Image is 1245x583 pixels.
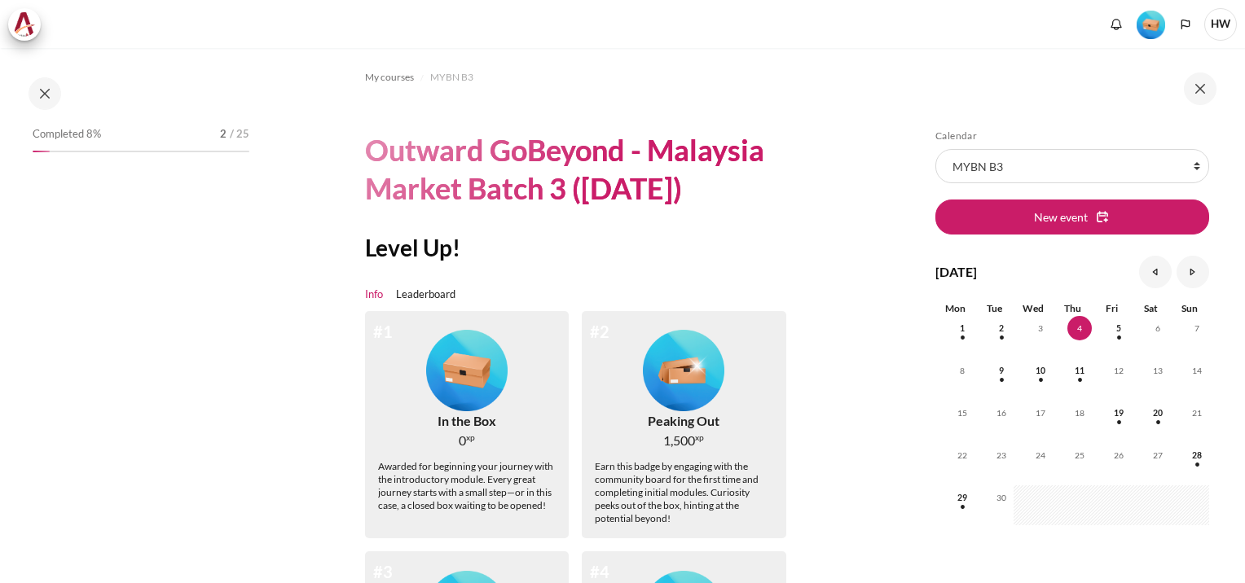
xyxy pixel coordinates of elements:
span: 16 [989,401,1014,425]
a: Monday, 29 September events [950,493,974,502]
div: Earn this badge by engaging with the community board for the first time and completing initial mo... [595,460,773,525]
span: xp [466,435,475,441]
a: Monday, 1 September events [950,323,974,333]
div: #2 [590,319,609,344]
a: Leaderboard [396,287,455,303]
a: Wednesday, 10 September events [1028,366,1053,375]
span: 22 [950,443,974,467]
span: 15 [950,401,974,425]
div: Level #1 [1137,9,1165,39]
span: 12 [1106,358,1131,383]
span: 29 [950,485,974,510]
span: 13 [1146,358,1170,383]
span: HW [1204,8,1237,41]
nav: Navigation bar [365,64,799,90]
button: Languages [1173,12,1198,37]
span: 23 [989,443,1014,467]
img: Level #1 [1137,11,1165,39]
span: My courses [365,70,414,85]
span: 28 [1185,443,1209,467]
span: / 25 [230,126,249,142]
div: Awarded for beginning your journey with the introductory module. Every great journey starts with ... [378,460,557,512]
a: Friday, 5 September events [1106,323,1131,333]
span: 5 [1106,316,1131,340]
h2: Level Up! [365,233,799,262]
span: 4 [1067,316,1092,340]
span: 11 [1067,358,1092,383]
img: Level #2 [643,330,724,411]
span: Wed [1023,302,1044,314]
div: Level #2 [643,324,724,412]
a: My courses [365,68,414,87]
h1: Outward GoBeyond - Malaysia Market Batch 3 ([DATE]) [365,131,799,208]
h4: [DATE] [935,262,977,282]
span: xp [695,435,704,441]
td: Today [1053,316,1092,358]
span: 21 [1185,401,1209,425]
span: 18 [1067,401,1092,425]
div: Peaking Out [648,411,719,431]
a: MYBN B3 [430,68,473,87]
a: Tuesday, 9 September events [989,366,1014,375]
span: 2 [220,126,227,142]
button: New event [935,199,1209,234]
a: Info [365,287,383,303]
a: Architeck Architeck [8,8,49,41]
a: Friday, 19 September events [1106,408,1131,418]
a: Sunday, 28 September events [1185,450,1209,460]
span: 9 [989,358,1014,383]
span: 14 [1185,358,1209,383]
a: Level #1 [1130,9,1172,39]
img: Architeck [13,12,36,37]
span: 25 [1067,443,1092,467]
span: 2 [989,316,1014,340]
div: 8% [33,151,50,152]
span: 27 [1146,443,1170,467]
div: #1 [373,319,393,344]
span: 6 [1146,316,1170,340]
span: MYBN B3 [430,70,473,85]
span: 7 [1185,316,1209,340]
span: 0 [459,431,466,450]
span: 8 [950,358,974,383]
div: In the Box [438,411,496,431]
span: 26 [1106,443,1131,467]
span: 1,500 [663,431,695,450]
span: Sun [1181,302,1198,314]
a: Tuesday, 2 September events [989,323,1014,333]
span: 1 [950,316,974,340]
span: 3 [1028,316,1053,340]
span: Thu [1064,302,1081,314]
span: 24 [1028,443,1053,467]
span: 10 [1028,358,1053,383]
span: Tue [987,302,1002,314]
span: New event [1034,208,1088,226]
a: User menu [1204,8,1237,41]
div: Show notification window with no new notifications [1104,12,1128,37]
img: Level #1 [426,330,508,411]
a: Thursday, 11 September events [1067,366,1092,375]
span: Fri [1106,302,1118,314]
span: 30 [989,485,1014,510]
span: Sat [1144,302,1158,314]
span: 17 [1028,401,1053,425]
span: 19 [1106,401,1131,425]
h5: Calendar [935,129,1209,142]
a: Saturday, 20 September events [1146,408,1170,418]
span: Mon [945,302,966,314]
span: 20 [1146,401,1170,425]
span: Completed 8% [33,126,101,142]
div: Level #1 [426,324,508,412]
